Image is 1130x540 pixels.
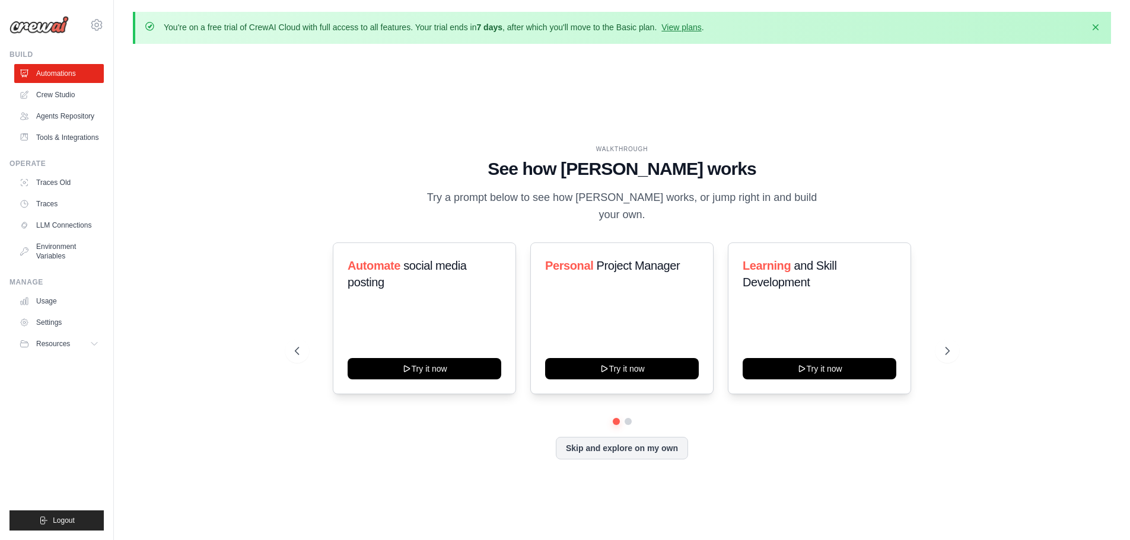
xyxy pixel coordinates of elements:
[295,158,950,180] h1: See how [PERSON_NAME] works
[545,259,593,272] span: Personal
[53,516,75,525] span: Logout
[14,313,104,332] a: Settings
[9,277,104,287] div: Manage
[14,85,104,104] a: Crew Studio
[556,437,688,459] button: Skip and explore on my own
[743,358,896,379] button: Try it now
[164,21,704,33] p: You're on a free trial of CrewAI Cloud with full access to all features. Your trial ends in , aft...
[14,334,104,353] button: Resources
[14,237,104,266] a: Environment Variables
[14,64,104,83] a: Automations
[348,259,467,289] span: social media posting
[661,23,701,32] a: View plans
[743,259,791,272] span: Learning
[14,194,104,213] a: Traces
[14,292,104,311] a: Usage
[423,189,822,224] p: Try a prompt below to see how [PERSON_NAME] works, or jump right in and build your own.
[9,50,104,59] div: Build
[14,216,104,235] a: LLM Connections
[476,23,502,32] strong: 7 days
[14,107,104,126] a: Agents Repository
[14,173,104,192] a: Traces Old
[348,259,400,272] span: Automate
[295,145,950,154] div: WALKTHROUGH
[348,358,501,379] button: Try it now
[545,358,699,379] button: Try it now
[36,339,70,349] span: Resources
[9,16,69,34] img: Logo
[9,159,104,168] div: Operate
[596,259,680,272] span: Project Manager
[9,510,104,531] button: Logout
[14,128,104,147] a: Tools & Integrations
